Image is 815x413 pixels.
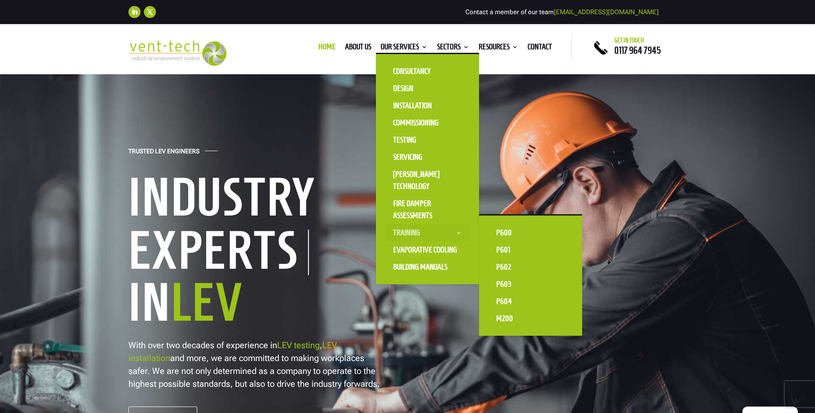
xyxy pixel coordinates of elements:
a: Design [385,80,470,97]
span: LEV [171,274,244,330]
a: 0117 964 7945 [614,45,661,55]
a: Consultancy [385,63,470,80]
span: Get in touch [614,37,644,44]
a: Fire Damper Assessments [385,195,470,224]
a: Follow on X [144,6,156,18]
a: Servicing [385,149,470,166]
h1: Industry [128,170,395,228]
a: Our Services [381,44,427,53]
a: M200 [488,310,574,327]
a: Building Manuals [385,258,470,276]
a: Evaporative Cooling [385,241,470,258]
a: Home [318,44,336,53]
p: With over two decades of experience in , and more, we are committed to making workplaces safer. W... [128,339,382,390]
a: Installation [385,97,470,114]
a: Contact [528,44,552,53]
a: P602 [488,258,574,276]
a: P601 [488,241,574,258]
a: P600 [488,224,574,241]
a: P604 [488,293,574,310]
a: Training [385,224,470,241]
a: [EMAIL_ADDRESS][DOMAIN_NAME] [554,8,659,16]
a: Testing [385,131,470,149]
h1: In [128,275,395,334]
a: LEV installation [128,340,337,363]
a: Follow on LinkedIn [128,6,140,18]
span: Contact a member of our team [465,8,659,16]
a: [PERSON_NAME] Technology [385,166,470,195]
a: Commissioning [385,114,470,131]
a: P603 [488,276,574,293]
h1: Experts [128,230,309,275]
a: Sectors [437,44,469,53]
img: 2023-09-27T08_35_16.549ZVENT-TECH---Clear-background [128,40,227,66]
a: LEV testing [277,340,320,350]
a: About us [345,44,371,53]
h4: Trusted LEV Engineers [128,148,199,159]
a: Resources [479,44,518,53]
